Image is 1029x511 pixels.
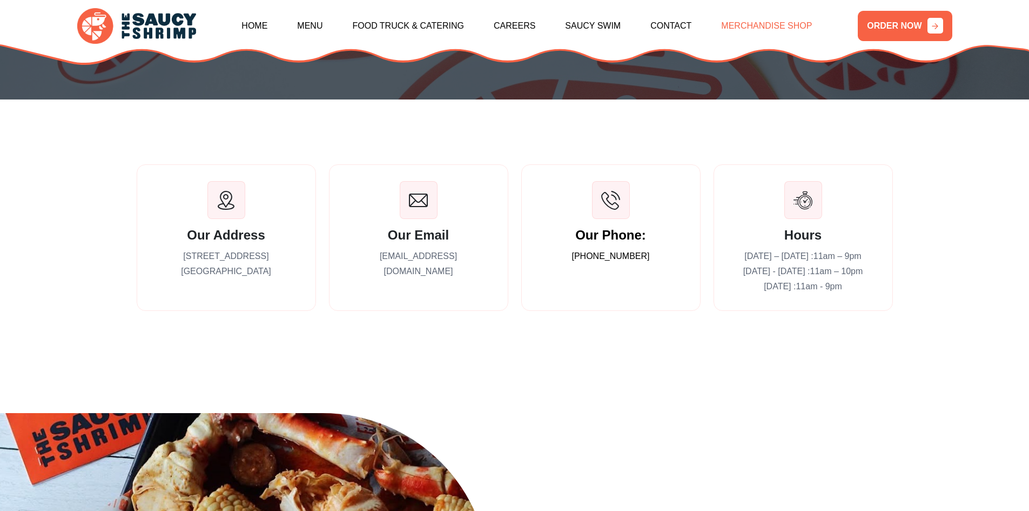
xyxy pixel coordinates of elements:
h3: Our Address [153,228,299,243]
span: 11am – 10pm [810,267,863,276]
a: Home [241,3,267,49]
h3: Hours [730,228,876,243]
img: logo [77,8,196,44]
a: Food Truck & Catering [352,3,464,49]
h6: Our Email [346,228,492,243]
a: Careers [494,3,535,49]
span: 11am – 9pm [813,251,862,261]
p: [STREET_ADDRESS] [GEOGRAPHIC_DATA] [153,249,299,279]
span: 11am - 9pm [796,282,842,291]
a: ORDER NOW [858,11,952,41]
a: Our Phone: [575,228,646,243]
p: [EMAIL_ADDRESS][DOMAIN_NAME] [346,249,492,279]
a: Menu [297,3,322,49]
span: [DATE] – [DATE] : [744,251,861,261]
span: [DATE] - [DATE] : [743,267,863,276]
span: [DATE] : [764,282,842,291]
a: Merchandise Shop [721,3,812,49]
a: Saucy Swim [565,3,621,49]
a: [PHONE_NUMBER] [571,249,649,264]
a: Contact [650,3,691,49]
